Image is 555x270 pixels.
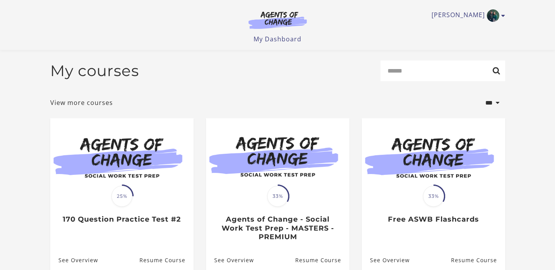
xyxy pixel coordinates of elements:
h3: Free ASWB Flashcards [370,215,497,224]
img: Agents of Change Logo [240,11,315,29]
a: My Dashboard [254,35,301,43]
span: 33% [267,186,288,207]
a: Toggle menu [432,9,501,22]
span: 25% [111,186,132,207]
h3: Agents of Change - Social Work Test Prep - MASTERS - PREMIUM [214,215,341,242]
a: View more courses [50,98,113,107]
h2: My courses [50,62,139,80]
h3: 170 Question Practice Test #2 [58,215,185,224]
span: 33% [423,186,444,207]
